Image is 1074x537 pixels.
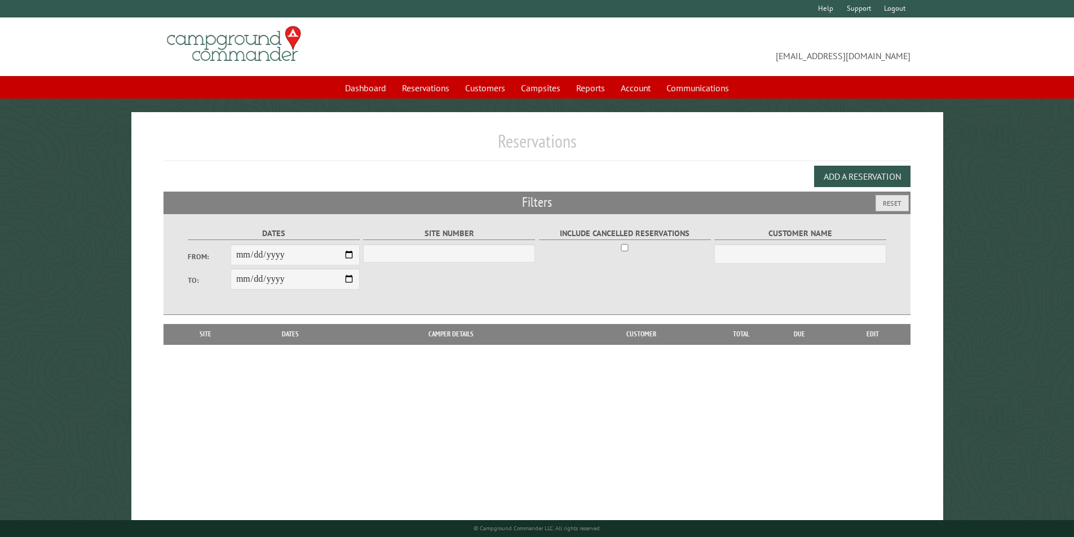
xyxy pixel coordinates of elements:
[835,324,911,344] th: Edit
[458,77,512,99] a: Customers
[163,192,911,213] h2: Filters
[764,324,835,344] th: Due
[719,324,764,344] th: Total
[339,324,563,344] th: Camper Details
[242,324,339,344] th: Dates
[395,77,456,99] a: Reservations
[363,227,535,240] label: Site Number
[163,130,911,161] h1: Reservations
[338,77,393,99] a: Dashboard
[188,275,231,286] label: To:
[169,324,242,344] th: Site
[660,77,736,99] a: Communications
[188,251,231,262] label: From:
[514,77,567,99] a: Campsites
[876,195,909,211] button: Reset
[188,227,360,240] label: Dates
[814,166,911,187] button: Add a Reservation
[569,77,612,99] a: Reports
[537,31,911,63] span: [EMAIL_ADDRESS][DOMAIN_NAME]
[539,227,711,240] label: Include Cancelled Reservations
[563,324,719,344] th: Customer
[714,227,886,240] label: Customer Name
[614,77,657,99] a: Account
[474,525,601,532] small: © Campground Commander LLC. All rights reserved.
[163,22,304,66] img: Campground Commander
